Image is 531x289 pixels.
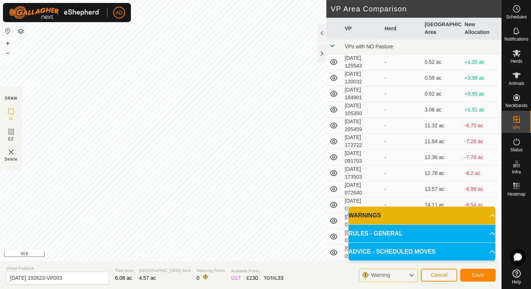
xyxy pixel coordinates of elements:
span: [GEOGRAPHIC_DATA] Area [139,268,191,274]
button: + [3,39,12,48]
div: - [385,201,419,209]
span: VPs [512,125,520,130]
div: TOTAL [264,274,284,282]
td: +4.05 ac [462,54,502,70]
td: 0.52 ac [421,54,461,70]
span: Neckbands [505,103,527,108]
div: - [385,138,419,145]
td: [DATE] 173503 [342,165,382,181]
img: Gallagher Logo [9,6,101,19]
button: Save [460,269,496,282]
th: VP [342,18,382,39]
span: Heatmap [507,192,525,196]
td: [DATE] 130032 [342,70,382,86]
img: VP [7,148,15,156]
button: Map Layers [16,27,25,36]
span: Save [472,272,484,278]
td: [DATE] 072640 [342,181,382,197]
td: [DATE] 091703 [342,149,382,165]
td: [DATE] 125543 [342,54,382,70]
span: Notifications [504,37,528,41]
span: VPs with NO Pasture [345,44,393,49]
td: -8.2 ac [462,165,502,181]
td: [DATE] 172722 [342,134,382,149]
td: -9.54 ac [462,197,502,213]
td: -8.99 ac [462,181,502,197]
span: 0 [197,275,199,281]
td: +3.95 ac [462,86,502,102]
td: +3.98 ac [462,70,502,86]
div: IZ [231,274,240,282]
span: Herds [510,59,522,63]
span: Warning [371,272,390,278]
a: Help [502,266,531,287]
td: -7.78 ac [462,149,502,165]
span: AD [115,9,122,17]
td: [DATE] 073249 [342,229,382,245]
span: WARNINGS [348,211,381,220]
div: - [385,169,419,177]
span: Cancel [430,272,448,278]
th: [GEOGRAPHIC_DATA] Area [421,18,461,39]
button: Reset Map [3,27,12,35]
span: 30 [252,275,258,281]
p-accordion-header: WARNINGS [348,207,495,224]
span: Watering Points [197,268,225,274]
span: Virtual Paddock [6,265,109,272]
td: 11.84 ac [421,134,461,149]
span: IZ [9,116,13,121]
td: [DATE] 073117 [342,213,382,229]
div: - [385,122,419,130]
th: Herd [382,18,421,39]
span: Total Area [115,268,133,274]
p-accordion-header: RULES - GENERAL [348,225,495,242]
a: Contact Us [170,251,192,258]
span: Animals [509,81,524,86]
span: RULES - GENERAL [348,229,403,238]
span: 6.08 ac [115,275,132,281]
button: – [3,48,12,57]
span: ADVICE - SCHEDULED MOVES [348,247,435,256]
div: - [385,154,419,161]
span: EZ [8,136,14,142]
div: - [385,185,419,193]
div: EZ [247,274,258,282]
a: Privacy Policy [134,251,162,258]
div: - [385,74,419,82]
p-accordion-header: ADVICE - SCHEDULED MOVES [348,243,495,261]
span: Status [510,148,523,152]
span: Infra [512,170,521,174]
span: 33 [278,275,284,281]
h2: VP Area Comparison [331,4,502,13]
td: [DATE] 184901 [342,86,382,102]
td: 3.06 ac [421,102,461,118]
span: Schedules [506,15,527,19]
div: - [385,58,419,66]
td: 13.57 ac [421,181,461,197]
td: [DATE] 071350 [342,261,382,276]
span: Help [512,280,521,284]
td: 12.36 ac [421,149,461,165]
td: +1.51 ac [462,102,502,118]
td: 14.11 ac [421,197,461,213]
span: Available Points [231,268,283,274]
div: - [385,90,419,98]
div: DRAW [5,96,17,101]
td: -6.75 ac [462,118,502,134]
td: 12.78 ac [421,165,461,181]
td: [DATE] 105350 [342,102,382,118]
span: Delete [5,156,18,162]
div: - [385,106,419,114]
td: [DATE] 091427 [342,245,382,261]
td: [DATE] 205459 [342,118,382,134]
span: 17 [235,275,241,281]
td: 0.62 ac [421,86,461,102]
td: -7.26 ac [462,134,502,149]
span: 4.57 ac [139,275,156,281]
td: 11.32 ac [421,118,461,134]
button: Cancel [421,269,457,282]
td: [DATE] 072714 [342,197,382,213]
th: New Allocation [462,18,502,39]
td: 0.59 ac [421,70,461,86]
